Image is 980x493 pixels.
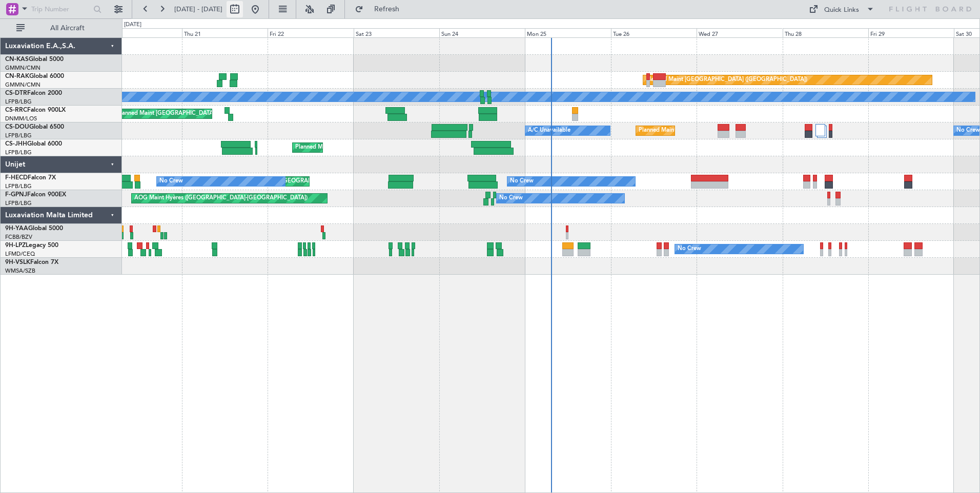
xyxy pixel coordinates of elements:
div: A/C Unavailable [528,123,570,138]
div: No Crew [159,174,183,189]
div: Tue 26 [611,28,697,37]
div: Thu 28 [783,28,868,37]
span: All Aircraft [27,25,108,32]
div: Quick Links [824,5,859,15]
a: CS-RRCFalcon 900LX [5,107,66,113]
div: Fri 22 [268,28,353,37]
span: 9H-LPZ [5,242,26,249]
div: [DATE] [124,20,141,29]
span: CS-DTR [5,90,27,96]
a: 9H-LPZLegacy 500 [5,242,58,249]
a: CS-DOUGlobal 6500 [5,124,64,130]
span: 9H-YAA [5,225,28,232]
div: Sat 23 [354,28,439,37]
span: CN-RAK [5,73,29,79]
div: Planned Maint [GEOGRAPHIC_DATA] ([GEOGRAPHIC_DATA]) [117,106,278,121]
a: GMMN/CMN [5,81,40,89]
div: Thu 21 [182,28,268,37]
a: LFPB/LBG [5,182,32,190]
input: Trip Number [31,2,90,17]
div: Wed 27 [697,28,782,37]
span: [DATE] - [DATE] [174,5,222,14]
div: Planned Maint [GEOGRAPHIC_DATA] ([GEOGRAPHIC_DATA]) [639,123,800,138]
a: 9H-VSLKFalcon 7X [5,259,58,265]
a: CN-RAKGlobal 6000 [5,73,64,79]
a: LFPB/LBG [5,149,32,156]
span: F-GPNJ [5,192,27,198]
span: F-HECD [5,175,28,181]
span: 9H-VSLK [5,259,30,265]
a: DNMM/LOS [5,115,37,122]
span: CN-KAS [5,56,29,63]
div: Planned Maint [GEOGRAPHIC_DATA] ([GEOGRAPHIC_DATA]) [295,140,457,155]
a: LFPB/LBG [5,98,32,106]
a: CN-KASGlobal 5000 [5,56,64,63]
div: No Crew [678,241,701,257]
button: Quick Links [804,1,880,17]
div: Mon 25 [525,28,610,37]
a: LFPB/LBG [5,199,32,207]
a: LFMD/CEQ [5,250,35,258]
a: 9H-YAAGlobal 5000 [5,225,63,232]
a: FCBB/BZV [5,233,32,241]
div: No Crew [956,123,980,138]
a: WMSA/SZB [5,267,35,275]
div: No Crew [499,191,523,206]
span: CS-RRC [5,107,27,113]
a: F-HECDFalcon 7X [5,175,56,181]
span: CS-JHH [5,141,27,147]
span: CS-DOU [5,124,29,130]
div: Fri 29 [868,28,954,37]
div: Wed 20 [96,28,182,37]
div: AOG Maint Hyères ([GEOGRAPHIC_DATA]-[GEOGRAPHIC_DATA]) [134,191,308,206]
a: CS-DTRFalcon 2000 [5,90,62,96]
div: Planned Maint [GEOGRAPHIC_DATA] ([GEOGRAPHIC_DATA]) [646,72,807,88]
a: CS-JHHGlobal 6000 [5,141,62,147]
a: LFPB/LBG [5,132,32,139]
button: Refresh [350,1,412,17]
a: GMMN/CMN [5,64,40,72]
a: F-GPNJFalcon 900EX [5,192,66,198]
div: No Crew [510,174,534,189]
button: All Aircraft [11,20,111,36]
div: Sun 24 [439,28,525,37]
span: Refresh [365,6,409,13]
